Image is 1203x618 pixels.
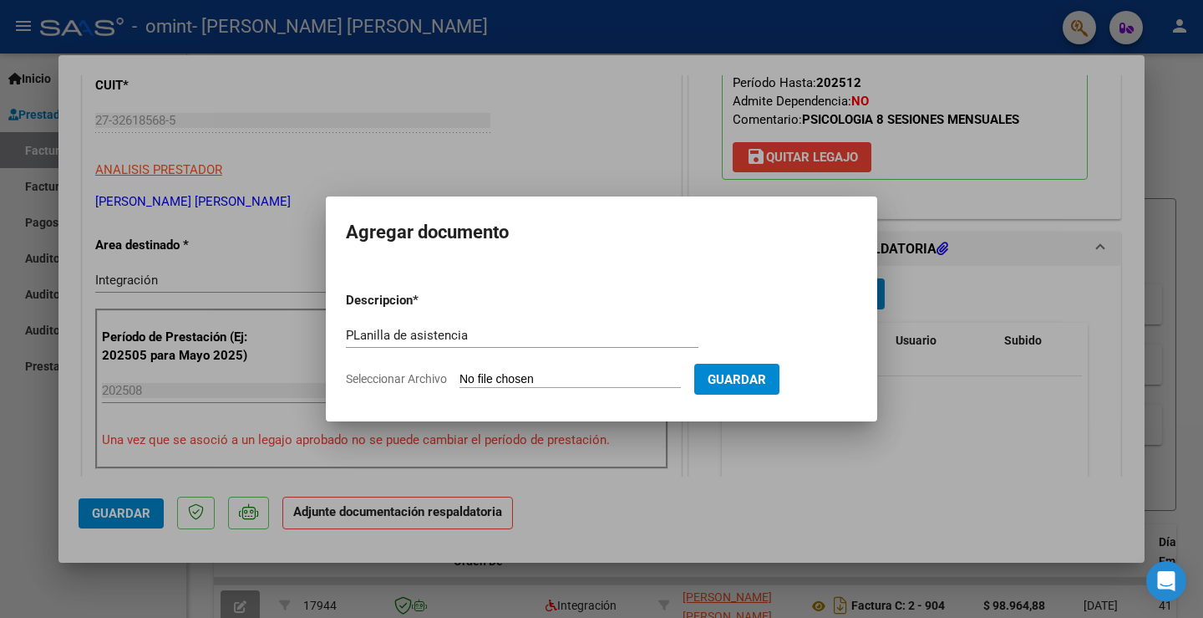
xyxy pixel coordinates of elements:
[346,291,500,310] p: Descripcion
[694,364,779,395] button: Guardar
[1146,561,1186,601] div: Open Intercom Messenger
[708,372,766,387] span: Guardar
[346,217,857,248] h2: Agregar documento
[346,372,447,386] span: Seleccionar Archivo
